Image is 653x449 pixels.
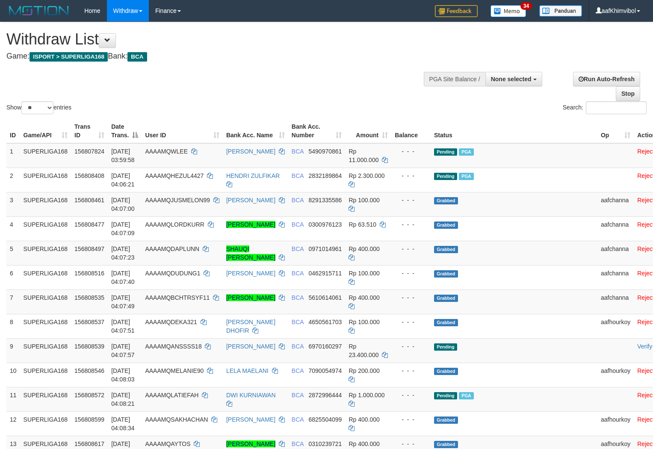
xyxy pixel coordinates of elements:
td: SUPERLIGA168 [20,216,71,241]
div: - - - [395,415,427,424]
button: None selected [485,72,542,86]
a: [PERSON_NAME] [226,416,275,423]
td: 5 [6,241,20,265]
a: Stop [616,86,640,101]
span: BCA [292,392,304,399]
div: - - - [395,171,427,180]
span: 156808516 [74,270,104,277]
span: AAAAMQMELANIE90 [145,367,204,374]
img: Button%20Memo.svg [490,5,526,17]
span: Copy 0300976123 to clipboard [309,221,342,228]
span: Copy 2872996444 to clipboard [309,392,342,399]
span: Rp 400.000 [349,440,379,447]
span: [DATE] 04:07:23 [111,245,135,261]
td: SUPERLIGA168 [20,289,71,314]
td: SUPERLIGA168 [20,241,71,265]
span: AAAAMQLATIEFAH [145,392,198,399]
span: 156808477 [74,221,104,228]
span: Copy 0971014961 to clipboard [309,245,342,252]
span: [DATE] 04:08:03 [111,367,135,383]
th: Bank Acc. Number: activate to sort column ascending [288,119,346,143]
td: SUPERLIGA168 [20,314,71,338]
span: BCA [292,343,304,350]
span: Copy 8291335586 to clipboard [309,197,342,204]
a: [PERSON_NAME] [226,294,275,301]
td: 10 [6,363,20,387]
span: AAAAMQLORDKURR [145,221,204,228]
a: [PERSON_NAME] [226,148,275,155]
span: Rp 200.000 [349,367,379,374]
td: 2 [6,168,20,192]
div: - - - [395,293,427,302]
span: 156808599 [74,416,104,423]
span: 156808537 [74,319,104,325]
span: BCA [292,197,304,204]
span: Rp 11.000.000 [349,148,378,163]
a: Verify [637,343,652,350]
td: aafchanna [597,192,634,216]
th: ID [6,119,20,143]
a: DWI KURNIAWAN [226,392,276,399]
span: BCA [292,416,304,423]
span: AAAAMQWLEE [145,148,188,155]
span: BCA [292,172,304,179]
a: [PERSON_NAME] DHOFIR [226,319,275,334]
span: Marked by aafnonsreyleab [459,173,474,180]
span: Copy 5610614061 to clipboard [309,294,342,301]
td: 1 [6,143,20,168]
td: SUPERLIGA168 [20,363,71,387]
span: [DATE] 04:07:57 [111,343,135,358]
span: BCA [292,270,304,277]
td: SUPERLIGA168 [20,192,71,216]
span: Rp 400.000 [349,245,379,252]
span: 156807824 [74,148,104,155]
img: panduan.png [539,5,582,17]
td: SUPERLIGA168 [20,168,71,192]
td: SUPERLIGA168 [20,411,71,436]
a: [PERSON_NAME] [226,440,275,447]
span: [DATE] 03:59:58 [111,148,135,163]
span: Grabbed [434,222,458,229]
span: Rp 400.000 [349,416,379,423]
span: [DATE] 04:08:21 [111,392,135,407]
a: SHAUQI [PERSON_NAME] [226,245,275,261]
span: AAAAMQDAPLUNN [145,245,199,252]
span: Copy 6970160297 to clipboard [309,343,342,350]
a: [PERSON_NAME] [226,197,275,204]
span: Grabbed [434,417,458,424]
span: Rp 100.000 [349,197,379,204]
span: Copy 0310239721 to clipboard [309,440,342,447]
span: Marked by aafnonsreyleab [459,392,474,399]
img: MOTION_logo.png [6,4,71,17]
a: [PERSON_NAME] [226,343,275,350]
img: Feedback.jpg [435,5,478,17]
div: - - - [395,220,427,229]
th: Game/API: activate to sort column ascending [20,119,71,143]
td: SUPERLIGA168 [20,387,71,411]
label: Show entries [6,101,71,114]
select: Showentries [21,101,53,114]
td: 3 [6,192,20,216]
span: [DATE] 04:07:40 [111,270,135,285]
span: Grabbed [434,246,458,253]
div: - - - [395,147,427,156]
td: aafchanna [597,265,634,289]
a: [PERSON_NAME] [226,221,275,228]
div: - - - [395,245,427,253]
span: AAAAMQHEZUL4427 [145,172,204,179]
span: Rp 2.300.000 [349,172,384,179]
span: Grabbed [434,197,458,204]
span: BCA [127,52,147,62]
th: Amount: activate to sort column ascending [345,119,391,143]
td: 8 [6,314,20,338]
span: AAAAMQDEKA321 [145,319,197,325]
span: Grabbed [434,368,458,375]
span: Copy 2832189864 to clipboard [309,172,342,179]
span: AAAAMQJUSMELON99 [145,197,210,204]
span: 156808408 [74,172,104,179]
span: None selected [491,76,532,83]
h1: Withdraw List [6,31,427,48]
span: Grabbed [434,441,458,448]
span: [DATE] 04:08:34 [111,416,135,431]
td: aafchanna [597,289,634,314]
